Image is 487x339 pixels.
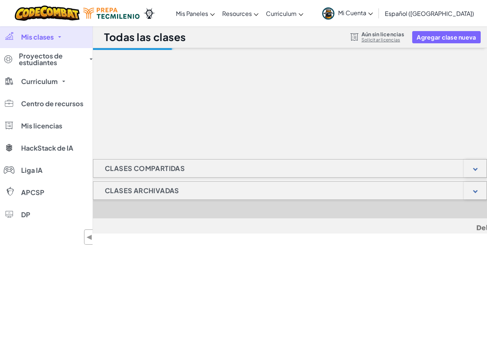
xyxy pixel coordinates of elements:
[361,31,404,37] span: Aún sin licencias
[93,181,191,200] h1: Clases Archivadas
[266,10,297,17] span: Curriculum
[176,10,208,17] span: Mis Paneles
[322,7,334,20] img: avatar
[15,6,80,21] img: CodeCombat logo
[21,167,43,174] span: Liga IA
[262,3,307,23] a: Curriculum
[143,8,155,19] img: Ozaria
[21,122,62,129] span: Mis licencias
[19,53,85,66] span: Proyectos de estudiantes
[21,78,58,85] span: Curriculum
[222,10,252,17] span: Resources
[104,30,186,44] h1: Todas las clases
[412,31,480,43] button: Agregar clase nueva
[86,232,93,242] span: ◀
[385,10,474,17] span: Español ([GEOGRAPHIC_DATA])
[219,3,262,23] a: Resources
[21,100,83,107] span: Centro de recursos
[21,34,54,40] span: Mis clases
[361,37,404,43] a: Solicitar licencias
[83,8,140,19] img: Tecmilenio logo
[318,1,377,25] a: Mi Cuenta
[21,145,73,151] span: HackStack de IA
[93,159,196,178] h1: Clases compartidas
[381,3,478,23] a: Español ([GEOGRAPHIC_DATA])
[172,3,219,23] a: Mis Paneles
[338,9,373,17] span: Mi Cuenta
